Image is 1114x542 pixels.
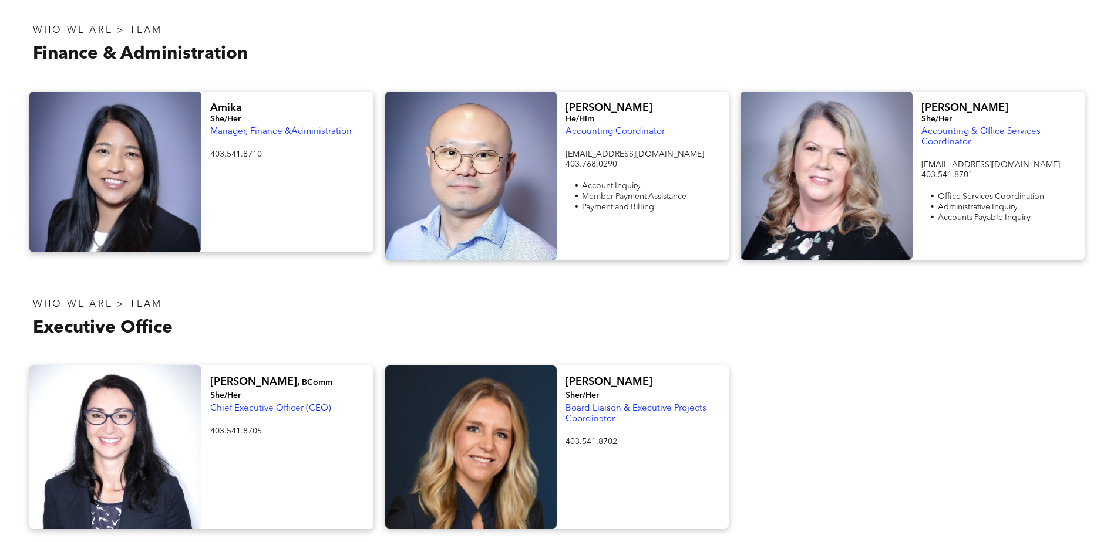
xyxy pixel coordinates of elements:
[566,391,599,399] span: Sher/Her
[210,427,262,435] span: 403.541.8705
[566,103,652,113] span: [PERSON_NAME]
[582,192,686,201] span: Member Payment Assistance
[210,150,262,158] span: 403.541.8710
[566,377,652,387] span: [PERSON_NAME]
[566,404,706,424] span: Board Liaison & Executive Projects Coordinator
[566,115,594,123] span: He/Him
[33,300,162,309] span: WHO WE ARE > TEAM
[921,127,1041,147] span: Accounting & Office Services Coordinator
[566,127,665,136] span: Accounting Coordinator
[921,115,952,123] span: She/Her
[566,160,617,168] span: 403.768.0290
[938,214,1031,222] span: Accounts Payable Inquiry
[566,438,617,446] span: 403.541.8702
[210,127,352,136] span: Manager, Finance &Administration
[33,319,173,337] span: Executive Office
[210,103,242,113] span: Amika
[210,115,241,123] span: She/Her
[582,203,654,211] span: Payment and Billing
[938,192,1044,201] span: Office Services Coordination
[582,182,641,190] span: Account Inquiry
[921,161,1060,169] span: [EMAIL_ADDRESS][DOMAIN_NAME]
[33,26,162,35] span: WHO WE ARE > TEAM
[210,404,331,413] span: Chief Executive Officer (CEO)
[33,45,248,63] span: Finance & Administration
[921,103,1008,113] span: [PERSON_NAME]
[566,150,704,158] span: [EMAIL_ADDRESS][DOMAIN_NAME]
[938,203,1018,211] span: Administrative Inquiry
[921,171,973,179] span: 403.541.8701
[210,377,299,387] span: [PERSON_NAME],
